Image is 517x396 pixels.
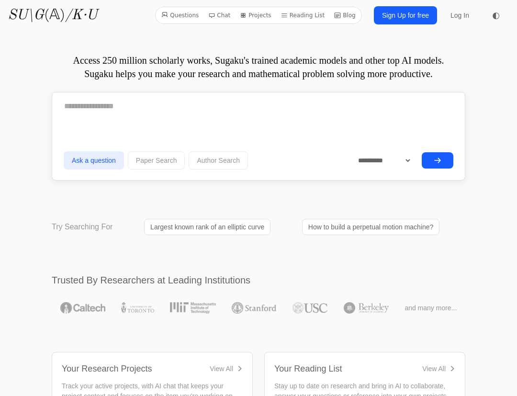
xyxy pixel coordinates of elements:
[445,7,475,24] a: Log In
[236,9,275,22] a: Projects
[121,302,154,314] img: University of Toronto
[422,364,446,373] div: View All
[302,219,440,235] a: How to build a perpetual motion machine?
[422,364,455,373] a: View All
[62,362,152,375] div: Your Research Projects
[330,9,360,22] a: Blog
[374,6,437,24] a: Sign Up for free
[405,303,457,313] span: and many more...
[60,302,105,314] img: Caltech
[8,7,97,24] a: SU\G(𝔸)/K·U
[52,221,112,233] p: Try Searching For
[157,9,202,22] a: Questions
[189,151,248,170] button: Author Search
[65,8,97,23] i: /K·U
[52,273,465,287] h2: Trusted By Researchers at Leading Institutions
[170,302,215,314] img: MIT
[144,219,270,235] a: Largest known rank of an elliptic curve
[292,302,327,314] img: USC
[232,302,276,314] img: Stanford
[64,151,124,170] button: Ask a question
[128,151,185,170] button: Paper Search
[52,54,465,80] p: Access 250 million scholarly works, Sugaku's trained academic models and other top AI models. Sug...
[486,6,506,25] button: ◐
[204,9,234,22] a: Chat
[210,364,233,373] div: View All
[210,364,243,373] a: View All
[8,8,44,23] i: SU\G
[277,9,329,22] a: Reading List
[492,11,500,20] span: ◐
[274,362,342,375] div: Your Reading List
[344,302,389,314] img: UC Berkeley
